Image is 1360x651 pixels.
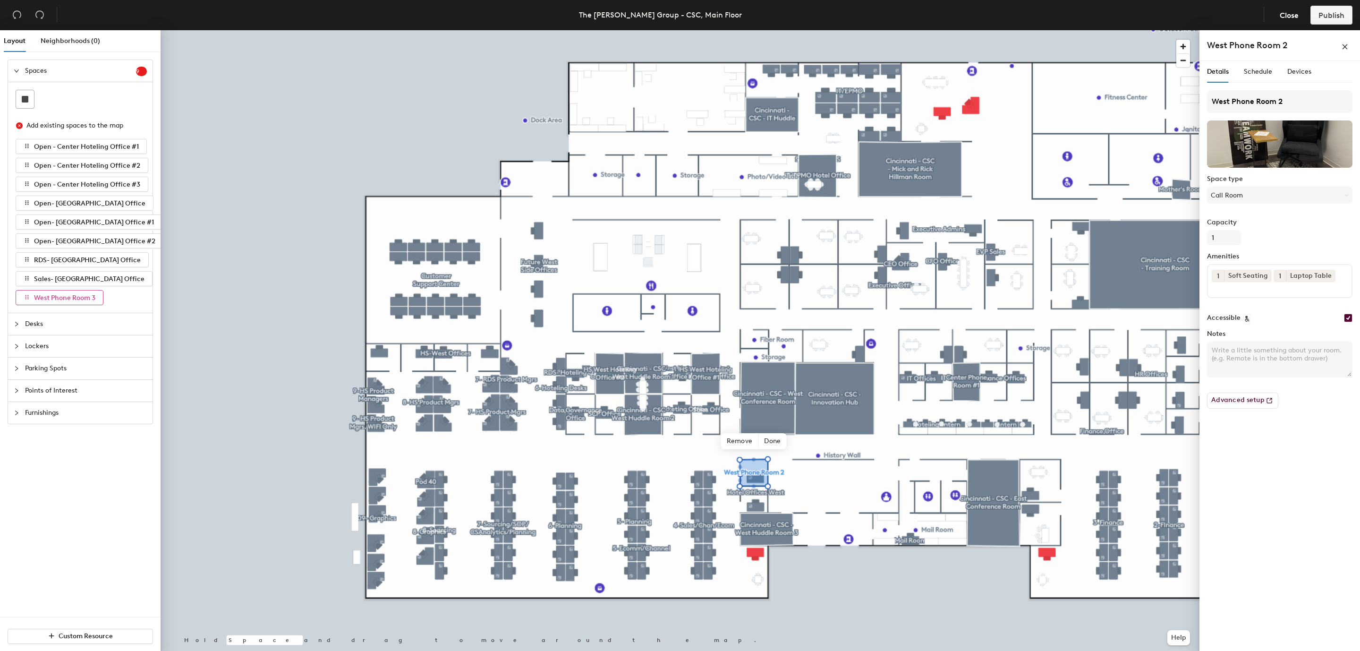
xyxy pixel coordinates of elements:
button: RDS- [GEOGRAPHIC_DATA] Office [16,252,149,267]
span: Close [1280,11,1299,20]
button: 1 [1212,270,1224,282]
button: Close [1272,6,1307,25]
span: expanded [14,68,19,74]
label: Notes [1207,330,1352,338]
span: Schedule [1244,68,1272,76]
span: Points of Interest [25,380,147,402]
span: Lockers [25,335,147,357]
button: Undo (⌘ + Z) [8,6,26,25]
span: Remove [721,433,759,449]
span: Open- [GEOGRAPHIC_DATA] Office [34,199,145,207]
span: Open - Center Hoteling Office #2 [34,162,140,170]
span: collapsed [14,410,19,416]
span: Sales- [GEOGRAPHIC_DATA] Office [34,275,144,283]
button: Open- [GEOGRAPHIC_DATA] Office #2 [16,233,163,248]
button: 1 [1274,270,1286,282]
div: Add existing spaces to the map [26,120,139,131]
button: Sales- [GEOGRAPHIC_DATA] Office [16,271,153,286]
label: Accessible [1207,314,1241,322]
span: Desks [25,313,147,335]
span: Furnishings [25,402,147,424]
img: The space named West Phone Room 2 [1207,120,1352,168]
span: Open - Center Hoteling Office #3 [34,180,140,188]
span: Details [1207,68,1229,76]
button: Help [1167,630,1190,645]
span: Open- [GEOGRAPHIC_DATA] Office #1 [34,218,154,226]
span: 9 [136,68,147,75]
span: Spaces [25,60,136,82]
h4: West Phone Room 2 [1207,39,1287,51]
span: collapsed [14,366,19,371]
button: Open - Center Hoteling Office #2 [16,158,148,173]
button: West Phone Room 3 [16,290,103,305]
span: RDS- [GEOGRAPHIC_DATA] Office [34,256,141,264]
span: close-circle [16,122,23,129]
span: Done [758,433,786,449]
span: collapsed [14,343,19,349]
span: 1 [1279,271,1281,281]
div: Soft Seating [1224,270,1272,282]
span: West Phone Room 3 [34,294,95,302]
button: Open- [GEOGRAPHIC_DATA] Office #1 [16,214,162,230]
span: Parking Spots [25,358,147,379]
div: The [PERSON_NAME] Group - CSC, Main Floor [579,9,742,21]
span: Neighborhoods (0) [41,37,100,45]
button: Redo (⌘ + ⇧ + Z) [30,6,49,25]
span: 1 [1217,271,1219,281]
button: Publish [1310,6,1352,25]
span: Devices [1287,68,1311,76]
button: Open - Center Hoteling Office #3 [16,177,148,192]
span: close [1342,43,1348,50]
span: collapsed [14,388,19,394]
span: Layout [4,37,25,45]
span: undo [12,10,22,19]
label: Capacity [1207,219,1352,226]
button: Advanced setup [1207,393,1278,409]
label: Amenities [1207,253,1352,260]
label: Space type [1207,175,1352,183]
button: Open- [GEOGRAPHIC_DATA] Office [16,196,153,211]
button: Custom Resource [8,629,153,644]
span: Open- [GEOGRAPHIC_DATA] Office #2 [34,237,155,245]
button: Open - Center Hoteling Office #1 [16,139,147,154]
span: Custom Resource [59,632,113,640]
button: Call Room [1207,187,1352,204]
sup: 9 [136,67,147,76]
span: collapsed [14,321,19,327]
div: Laptop Table [1286,270,1335,282]
span: Open - Center Hoteling Office #1 [34,143,139,151]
